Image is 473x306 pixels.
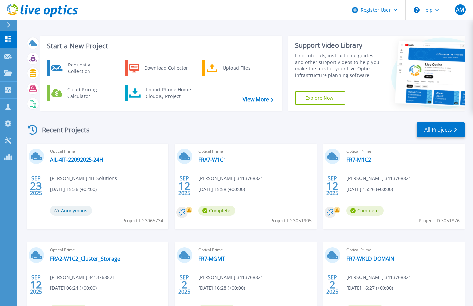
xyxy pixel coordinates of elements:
[50,175,117,182] span: [PERSON_NAME] , 4IT Solutions
[346,255,394,262] a: FR7-WKLD DOMAIN
[346,246,461,254] span: Optical Prime
[125,60,193,76] a: Download Collector
[202,60,270,76] a: Upload Files
[65,62,113,75] div: Request a Collection
[198,186,245,193] span: [DATE] 15:58 (+00:00)
[50,186,97,193] span: [DATE] 15:36 (+02:00)
[419,217,460,224] span: Project ID: 3051876
[346,206,384,216] span: Complete
[346,186,393,193] span: [DATE] 15:26 (+00:00)
[198,246,313,254] span: Optical Prime
[243,96,273,103] a: View More
[346,274,411,281] span: [PERSON_NAME] , 3413768821
[50,206,92,216] span: Anonymous
[198,175,263,182] span: [PERSON_NAME] , 3413768821
[178,273,191,297] div: SEP 2025
[326,273,339,297] div: SEP 2025
[47,60,115,76] a: Request a Collection
[346,156,371,163] a: FR7-M1C2
[50,148,164,155] span: Optical Prime
[30,183,42,189] span: 23
[30,174,42,198] div: SEP 2025
[30,273,42,297] div: SEP 2025
[198,148,313,155] span: Optical Prime
[219,62,268,75] div: Upload Files
[50,246,164,254] span: Optical Prime
[50,156,103,163] a: AIL-4IT-22092025-24H
[198,274,263,281] span: [PERSON_NAME] , 3413768821
[178,183,190,189] span: 12
[456,7,464,12] span: AM
[326,183,338,189] span: 12
[50,255,120,262] a: FRA2-W1C2_Cluster_Storage
[47,85,115,101] a: Cloud Pricing Calculator
[417,122,465,137] a: All Projects
[198,255,225,262] a: FR7-MGMT
[329,282,335,287] span: 2
[346,175,411,182] span: [PERSON_NAME] , 3413768821
[295,41,383,50] div: Support Video Library
[178,174,191,198] div: SEP 2025
[346,148,461,155] span: Optical Prime
[326,174,339,198] div: SEP 2025
[295,91,345,105] a: Explore Now!
[64,86,113,100] div: Cloud Pricing Calculator
[122,217,163,224] span: Project ID: 3065734
[198,206,235,216] span: Complete
[50,284,97,292] span: [DATE] 06:24 (+00:00)
[181,282,187,287] span: 2
[141,62,191,75] div: Download Collector
[198,284,245,292] span: [DATE] 16:28 (+00:00)
[295,52,383,79] div: Find tutorials, instructional guides and other support videos to help you make the most of your L...
[26,122,98,138] div: Recent Projects
[270,217,312,224] span: Project ID: 3051905
[50,274,115,281] span: [PERSON_NAME] , 3413768821
[30,282,42,287] span: 12
[47,42,273,50] h3: Start a New Project
[198,156,226,163] a: FRA7-W1C1
[346,284,393,292] span: [DATE] 16:27 (+00:00)
[142,86,194,100] div: Import Phone Home CloudIQ Project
